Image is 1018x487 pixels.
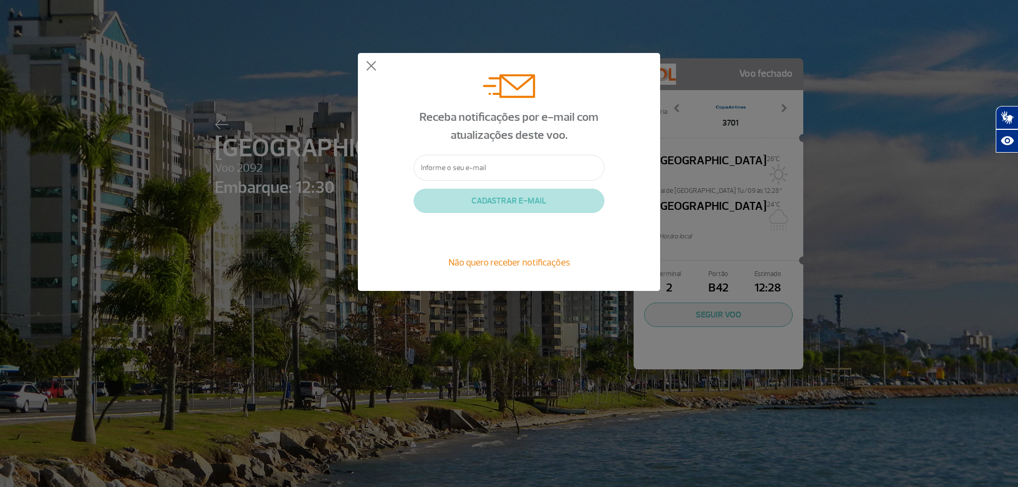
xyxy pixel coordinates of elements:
button: Abrir recursos assistivos. [996,129,1018,153]
input: Informe o seu e-mail [414,155,604,181]
div: Plugin de acessibilidade da Hand Talk. [996,106,1018,153]
button: CADASTRAR E-MAIL [414,189,604,213]
span: Receba notificações por e-mail com atualizações deste voo. [419,110,599,143]
span: Não quero receber notificações [449,256,570,268]
button: Abrir tradutor de língua de sinais. [996,106,1018,129]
